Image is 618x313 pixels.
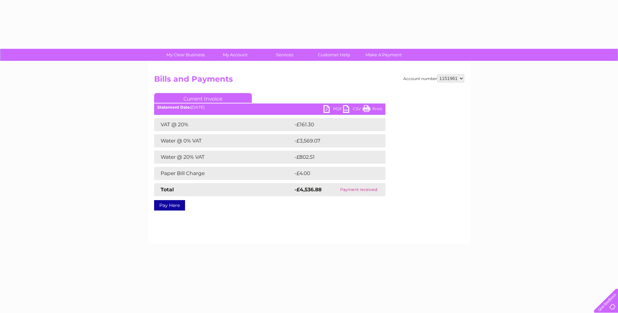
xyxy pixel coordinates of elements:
[154,151,293,164] td: Water @ 20% VAT
[208,49,262,61] a: My Account
[154,200,185,211] a: Pay Here
[293,167,372,180] td: -£4.00
[154,75,464,87] h2: Bills and Payments
[357,49,410,61] a: Make A Payment
[154,134,293,147] td: Water @ 0% VAT
[403,75,464,82] div: Account number
[154,105,385,110] div: [DATE]
[154,118,293,131] td: VAT @ 20%
[323,105,343,115] a: PDF
[343,105,363,115] a: CSV
[154,167,293,180] td: Paper Bill Charge
[293,134,376,147] td: -£3,569.07
[293,151,374,164] td: -£802.51
[307,49,361,61] a: Customer Help
[258,49,311,61] a: Services
[295,186,322,193] strong: -£4,536.88
[332,183,385,196] td: Payment received
[161,186,174,193] strong: Total
[159,49,212,61] a: My Clear Business
[293,118,374,131] td: -£161.30
[363,105,382,115] a: Print
[154,93,252,103] a: Current Invoice
[157,105,191,110] b: Statement Date:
